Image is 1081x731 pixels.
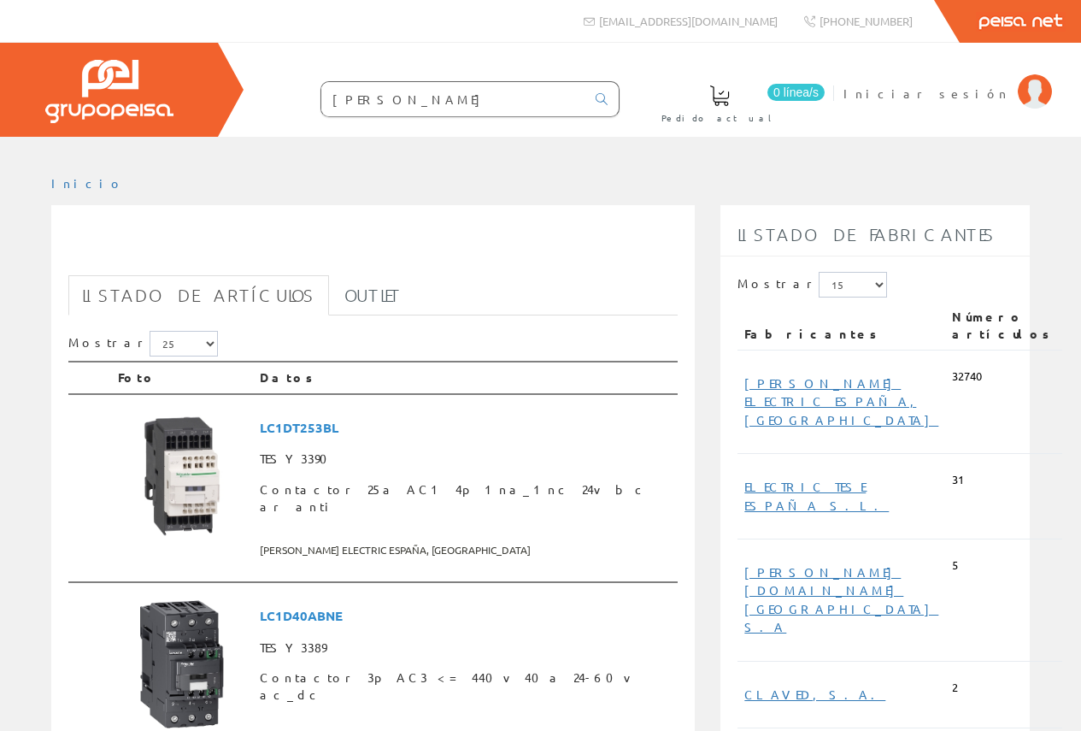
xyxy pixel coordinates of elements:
[51,175,124,191] a: Inicio
[952,557,958,574] span: 5
[767,84,825,101] span: 0 línea/s
[111,362,253,394] th: Foto
[843,71,1052,87] a: Iniciar sesión
[260,536,671,564] span: [PERSON_NAME] ELECTRIC ESPAÑA, [GEOGRAPHIC_DATA]
[150,331,218,357] select: Mostrar
[68,275,329,315] a: Listado de artículos
[661,109,778,127] span: Pedido actual
[744,564,938,634] a: [PERSON_NAME] [DOMAIN_NAME] [GEOGRAPHIC_DATA] S.A
[260,412,671,444] span: LC1DT253BL
[118,600,246,728] img: Foto artículo Contactor 3p AC3 <= 440v 40a 24-60v ac_dc (150x150)
[260,475,671,522] span: Contactor 25a AC1 4p 1na_1nc 24v bc ar anti
[321,82,585,116] input: Buscar ...
[253,362,678,394] th: Datos
[820,14,913,28] span: [PHONE_NUMBER]
[260,663,671,710] span: Contactor 3p AC3 <= 440v 40a 24-60v ac_dc
[599,14,778,28] span: [EMAIL_ADDRESS][DOMAIN_NAME]
[952,680,958,696] span: 2
[843,85,1009,102] span: Iniciar sesión
[737,224,996,245] span: Listado de fabricantes
[260,444,671,475] span: TESY3390
[118,412,246,540] img: Foto artículo Contactor 25a AC1 4p 1na_1nc 24v bc ar anti (150x150)
[45,60,173,123] img: Grupo Peisa
[260,600,671,632] span: LC1D40ABNE
[68,331,218,357] label: Mostrar
[744,687,885,702] a: CLAVED, S.A.
[331,275,415,315] a: Outlet
[952,368,982,385] span: 32740
[744,375,938,427] a: [PERSON_NAME] ELECTRIC ESPAÑA, [GEOGRAPHIC_DATA]
[260,633,671,663] span: TESY3389
[744,479,889,512] a: ELECTRIC TESE ESPAÑA S.L.
[945,302,1062,350] th: Número artículos
[952,472,964,488] span: 31
[68,233,678,267] h1: [PERSON_NAME]
[737,272,887,298] label: Mostrar
[737,302,945,350] th: Fabricantes
[819,272,887,298] select: Mostrar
